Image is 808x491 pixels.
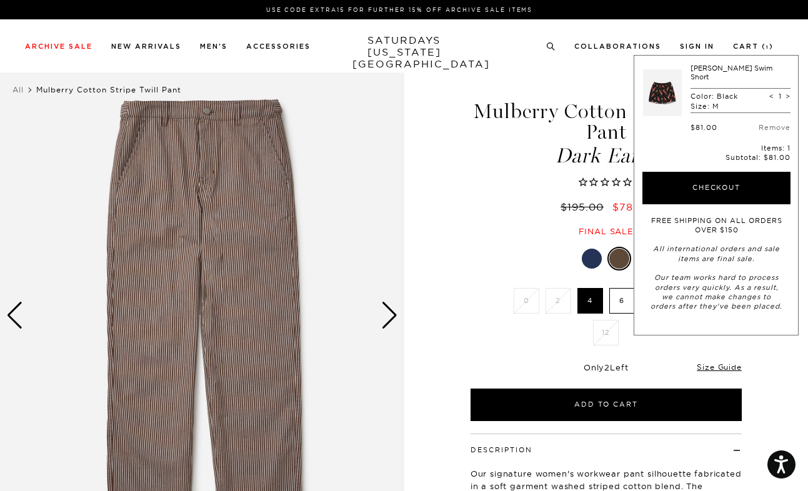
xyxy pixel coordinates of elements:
[111,43,181,50] a: New Arrivals
[381,302,398,329] div: Next slide
[759,123,791,132] a: Remove
[6,302,23,329] div: Previous slide
[691,92,738,101] p: Color: Black
[651,273,782,310] em: Our team works hard to process orders very quickly. As a result, we cannot make changes to orders...
[691,102,738,111] p: Size: M
[697,362,741,372] a: Size Guide
[766,45,769,50] small: 1
[200,43,227,50] a: Men's
[577,288,603,314] label: 4
[653,244,780,262] em: All international orders and sale items are final sale.
[352,34,456,70] a: SATURDAYS[US_STATE][GEOGRAPHIC_DATA]
[471,447,532,454] button: Description
[471,389,742,421] button: Add to Cart
[36,85,181,94] span: Mulberry Cotton Stripe Twill Pant
[25,43,92,50] a: Archive Sale
[12,85,24,94] a: All
[471,362,742,373] div: Only Left
[642,153,791,162] p: Subtotal:
[609,288,635,314] label: 6
[691,64,772,81] a: [PERSON_NAME] Swim Short
[786,92,791,101] span: >
[769,92,774,101] span: <
[469,176,744,189] span: Rated 0.0 out of 5 stars 0 reviews
[612,201,651,213] span: $78.00
[691,123,717,132] div: $81.00
[561,201,609,213] del: $195.00
[574,43,661,50] a: Collaborations
[469,146,744,166] span: Dark Earth
[649,216,784,236] p: FREE SHIPPING ON ALL ORDERS OVER $150
[246,43,311,50] a: Accessories
[680,43,714,50] a: Sign In
[764,153,791,162] span: $81.00
[469,226,744,237] div: Final sale
[604,362,610,372] span: 2
[733,43,774,50] a: Cart (1)
[642,144,791,152] p: Items: 1
[469,101,744,166] h1: Mulberry Cotton Stripe Twill Pant
[30,5,769,14] p: Use Code EXTRA15 for Further 15% Off Archive Sale Items
[642,172,791,204] button: Checkout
